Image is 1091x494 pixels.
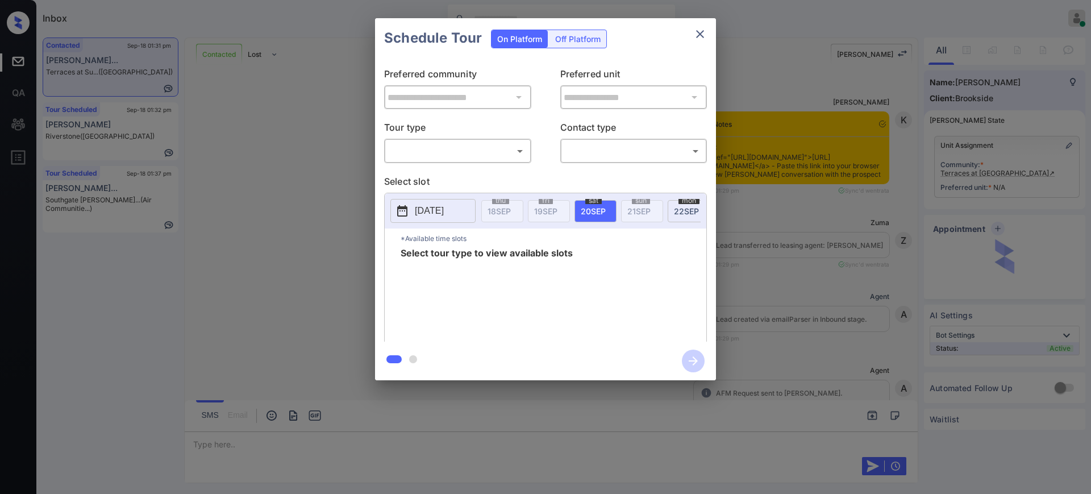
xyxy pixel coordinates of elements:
span: Select tour type to view available slots [401,248,573,339]
p: Select slot [384,175,707,193]
div: date-select [574,200,617,222]
span: 22 SEP [674,206,699,216]
button: close [689,23,711,45]
p: Contact type [560,121,707,139]
span: mon [678,197,699,204]
div: Off Platform [549,30,606,48]
div: date-select [668,200,710,222]
button: [DATE] [390,199,476,223]
p: Preferred community [384,67,531,85]
span: sat [585,197,602,204]
p: Tour type [384,121,531,139]
h2: Schedule Tour [375,18,491,58]
p: [DATE] [415,204,444,218]
p: *Available time slots [401,229,706,248]
p: Preferred unit [560,67,707,85]
div: On Platform [492,30,548,48]
span: 20 SEP [581,206,606,216]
